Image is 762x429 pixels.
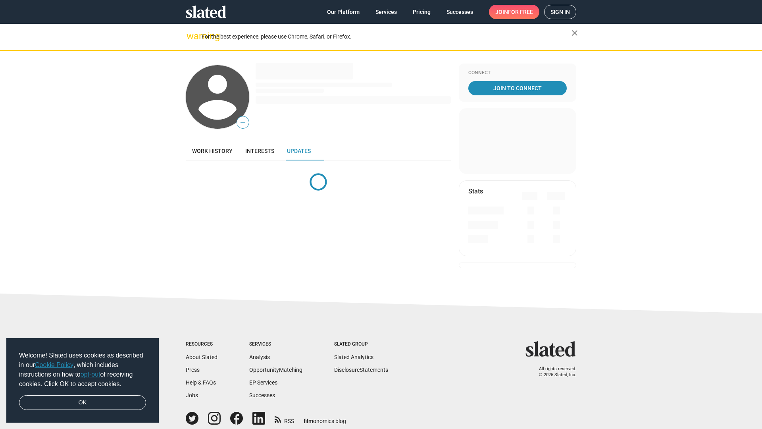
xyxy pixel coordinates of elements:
span: Pricing [413,5,431,19]
span: Sign in [550,5,570,19]
a: filmonomics blog [304,411,346,425]
span: Work history [192,148,233,154]
mat-card-title: Stats [468,187,483,195]
a: Cookie Policy [35,361,73,368]
p: All rights reserved. © 2025 Slated, Inc. [531,366,576,378]
a: Analysis [249,354,270,360]
mat-icon: warning [187,31,196,41]
span: for free [508,5,533,19]
a: Updates [281,141,317,160]
div: Services [249,341,302,348]
a: Jobs [186,392,198,398]
span: Interests [245,148,274,154]
span: Join To Connect [470,81,565,95]
span: Our Platform [327,5,360,19]
a: Sign in [544,5,576,19]
a: Successes [249,392,275,398]
span: Welcome! Slated uses cookies as described in our , which includes instructions on how to of recei... [19,351,146,389]
div: Resources [186,341,217,348]
a: Successes [440,5,479,19]
a: Join To Connect [468,81,567,95]
a: Our Platform [321,5,366,19]
a: Interests [239,141,281,160]
a: OpportunityMatching [249,367,302,373]
a: Joinfor free [489,5,539,19]
span: film [304,418,313,424]
span: Join [495,5,533,19]
a: Services [369,5,403,19]
a: About Slated [186,354,217,360]
span: Services [375,5,397,19]
a: DisclosureStatements [334,367,388,373]
a: Work history [186,141,239,160]
div: For the best experience, please use Chrome, Safari, or Firefox. [202,31,571,42]
a: Help & FAQs [186,379,216,386]
a: EP Services [249,379,277,386]
a: RSS [275,413,294,425]
span: Successes [446,5,473,19]
a: dismiss cookie message [19,395,146,410]
mat-icon: close [570,28,579,38]
a: Slated Analytics [334,354,373,360]
a: Pricing [406,5,437,19]
div: cookieconsent [6,338,159,423]
a: opt-out [81,371,100,378]
div: Connect [468,70,567,76]
a: Press [186,367,200,373]
div: Slated Group [334,341,388,348]
span: Updates [287,148,311,154]
span: — [237,118,249,128]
